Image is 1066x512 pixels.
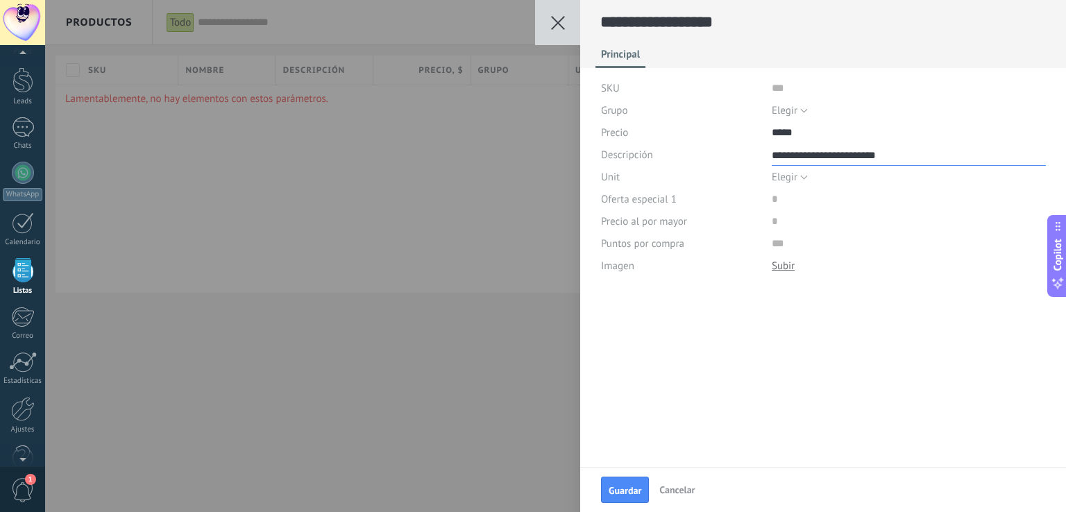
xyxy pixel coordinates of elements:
[601,239,684,249] span: Puntos por compra
[601,194,677,205] span: Oferta especial 1
[3,425,43,434] div: Ajustes
[601,128,628,138] span: Precio
[3,238,43,247] div: Calendario
[601,210,761,232] div: Precio al por mayor
[3,97,43,106] div: Leads
[601,121,761,144] div: Precio
[601,261,634,271] span: Imagen
[601,172,620,182] span: Unit
[654,479,700,500] button: Cancelar
[601,255,761,277] div: Imagen
[659,484,695,496] span: Cancelar
[772,171,797,184] span: Elegir
[601,144,761,166] div: Descripción
[601,105,628,116] span: Grupo
[3,332,43,341] div: Correo
[601,216,687,227] span: Precio al por mayor
[601,477,649,503] button: Guardar
[601,99,761,121] div: Grupo
[1051,239,1065,271] span: Copilot
[601,232,761,255] div: Puntos por compra
[25,474,36,485] span: 1
[3,142,43,151] div: Chats
[772,166,808,188] button: Elegir
[3,188,42,201] div: WhatsApp
[772,104,797,117] span: Elegir
[772,99,808,121] button: Elegir
[609,486,641,495] span: Guardar
[601,150,653,160] span: Descripción
[601,83,620,94] span: SKU
[3,377,43,386] div: Estadísticas
[601,166,761,188] div: Unit
[601,48,640,68] span: Principal
[601,188,761,210] div: Oferta especial 1
[601,77,761,99] div: SKU
[3,287,43,296] div: Listas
